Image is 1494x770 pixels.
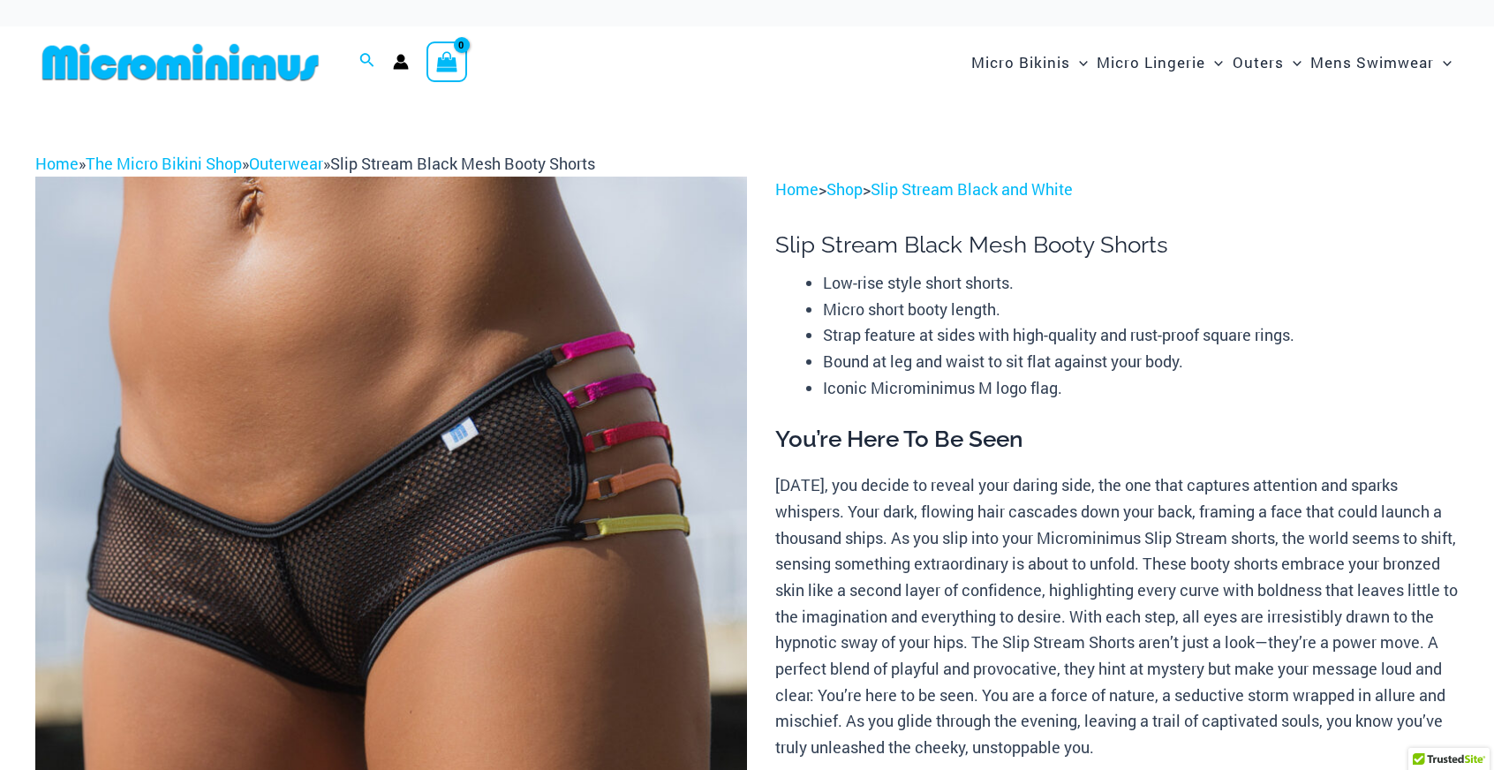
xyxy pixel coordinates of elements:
li: Iconic Microminimus M logo flag. [823,375,1459,402]
span: Menu Toggle [1070,40,1088,85]
span: Slip Stream Black Mesh Booty Shorts [330,153,595,174]
a: Micro BikinisMenu ToggleMenu Toggle [967,35,1092,89]
nav: Site Navigation [964,33,1459,92]
a: Shop [826,178,863,200]
p: > > [775,177,1459,203]
span: Outers [1233,40,1284,85]
h1: Slip Stream Black Mesh Booty Shorts [775,231,1459,259]
a: The Micro Bikini Shop [86,153,242,174]
a: Slip Stream Black and White [871,178,1073,200]
a: Home [775,178,819,200]
span: Menu Toggle [1434,40,1452,85]
span: Menu Toggle [1284,40,1302,85]
a: Outerwear [249,153,323,174]
p: [DATE], you decide to reveal your daring side, the one that captures attention and sparks whisper... [775,472,1459,761]
a: Account icon link [393,54,409,70]
a: Mens SwimwearMenu ToggleMenu Toggle [1306,35,1456,89]
span: » » » [35,153,595,174]
img: MM SHOP LOGO FLAT [35,42,326,82]
span: Micro Bikinis [971,40,1070,85]
li: Bound at leg and waist to sit flat against your body. [823,349,1459,375]
a: OutersMenu ToggleMenu Toggle [1228,35,1306,89]
a: View Shopping Cart, empty [426,42,467,82]
span: Menu Toggle [1205,40,1223,85]
li: Low-rise style short shorts. [823,270,1459,297]
li: Strap feature at sides with high-quality and rust-proof square rings. [823,322,1459,349]
a: Micro LingerieMenu ToggleMenu Toggle [1092,35,1227,89]
h3: You’re Here To Be Seen [775,425,1459,455]
a: Home [35,153,79,174]
span: Mens Swimwear [1310,40,1434,85]
span: Micro Lingerie [1097,40,1205,85]
li: Micro short booty length. [823,297,1459,323]
a: Search icon link [359,50,375,73]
